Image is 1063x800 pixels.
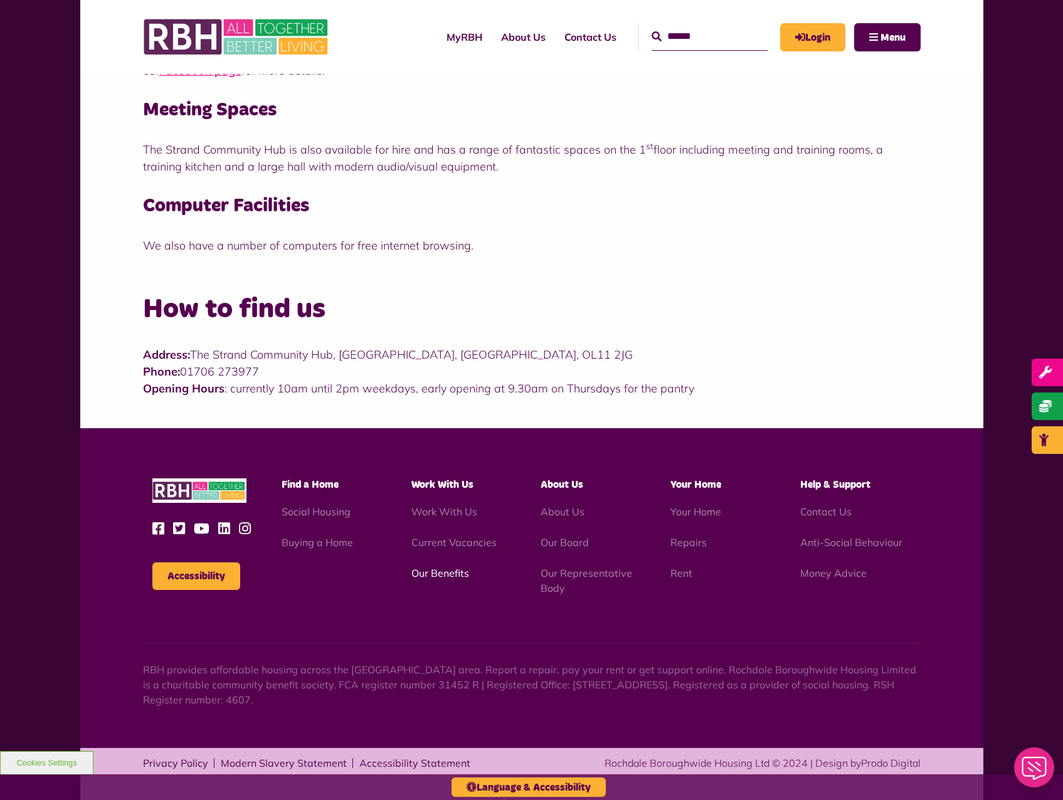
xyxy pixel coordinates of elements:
p: We also have a number of computers for free internet browsing. [143,237,921,254]
span: Find a Home [282,480,339,490]
a: Modern Slavery Statement - open in a new tab [221,758,347,768]
span: Help & Support [800,480,870,490]
strong: Address: [143,347,190,362]
h2: How to find us [143,292,921,327]
a: MyRBH [437,20,492,54]
a: Privacy Policy [143,758,208,768]
a: Accessibility Statement [359,758,470,768]
button: Navigation [854,23,921,51]
a: About Us [492,20,555,54]
a: Our Benefits [411,567,469,579]
p: The Strand Community Hub is also available for hire and has a range of fantastic spaces on the 1 ... [143,141,921,175]
button: Accessibility [152,562,240,590]
button: Language & Accessibility [452,777,606,797]
span: Your Home [670,480,721,490]
strong: Opening Hours [143,381,225,396]
a: MyRBH [780,23,845,51]
a: Anti-Social Behaviour [800,536,902,549]
p: The Strand Community Hub, [GEOGRAPHIC_DATA], [GEOGRAPHIC_DATA], OL11 2JG 01706 273977 : currently... [143,346,921,397]
a: Money Advice [800,567,867,579]
span: Work With Us [411,480,473,490]
input: Search [652,23,768,50]
img: RBH [152,478,246,503]
span: Menu [881,33,906,43]
div: Rochdale Boroughwide Housing Ltd © 2024 | Design by [605,755,921,771]
a: Buying a Home [282,536,353,549]
a: Our Representative Body [541,567,632,594]
a: Contact Us [555,20,626,54]
h3: Meeting Spaces [143,98,921,122]
a: Prodo Digital - open in a new tab [861,757,921,769]
a: Your Home [670,505,721,518]
a: Current Vacancies [411,536,497,549]
a: Rent [670,567,692,579]
strong: Phone: [143,364,180,379]
a: About Us [541,505,584,518]
iframe: Netcall Web Assistant for live chat [1007,744,1063,800]
a: Contact Us [800,505,852,518]
a: Our Board [541,536,589,549]
a: Work With Us [411,505,477,518]
img: RBH [143,13,331,61]
a: Repairs [670,536,707,549]
span: About Us [541,480,583,490]
h3: Computer Facilities [143,194,921,218]
sup: st [646,140,653,151]
a: Social Housing - open in a new tab [282,505,351,518]
p: RBH provides affordable housing across the [GEOGRAPHIC_DATA] area. Report a repair, pay your rent... [143,662,921,707]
